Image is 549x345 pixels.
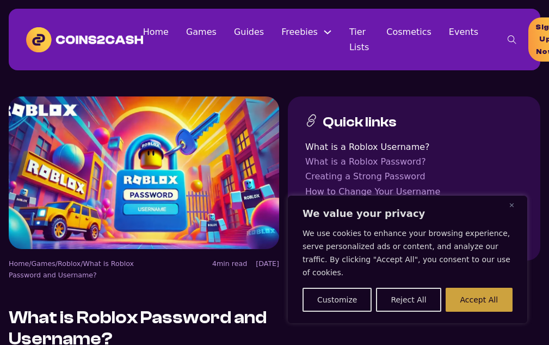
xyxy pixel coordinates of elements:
div: We value your privacy [288,196,527,323]
a: Tier Lists [349,25,369,54]
img: Coins2Cash Logo [26,27,143,52]
a: Home [9,259,29,268]
a: How to Change Your Username [305,184,523,199]
a: What is a Roblox Username? [305,140,523,154]
div: [DATE] [256,258,279,269]
nav: breadcrumbs [9,258,140,281]
button: Accept All [446,288,513,312]
button: Customize [303,288,372,312]
nav: Table of contents [305,140,523,243]
h3: Quick links [323,114,397,131]
a: Home [143,25,169,39]
img: Close [509,203,514,208]
button: toggle search [496,29,528,51]
a: Events [449,25,478,39]
div: 4min read [212,258,247,269]
img: Password and username in Roblox [9,96,279,249]
a: Guides [234,25,264,39]
a: Cosmetics [386,25,431,39]
p: We value your privacy [303,207,513,220]
span: / [29,259,31,268]
a: What is a Roblox Password? [305,154,523,169]
button: Close [509,198,522,211]
a: Roblox [58,259,81,268]
a: Games [186,25,217,39]
span: / [81,259,83,268]
a: Freebies [281,25,318,39]
a: Games [32,259,55,268]
button: Freebies Sub menu [323,28,332,37]
p: We use cookies to enhance your browsing experience, serve personalized ads or content, and analyz... [303,227,513,279]
span: / [55,259,58,268]
a: Creating a Strong Password [305,169,523,184]
button: Reject All [376,288,441,312]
